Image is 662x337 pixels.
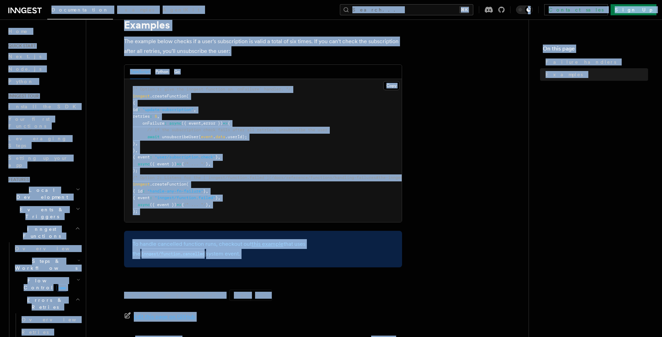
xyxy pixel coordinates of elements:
[223,121,228,126] span: =>
[155,155,215,159] span: "user/subscription.check"
[6,152,82,171] a: Setting up your app
[157,114,160,119] span: ,
[177,162,181,166] span: =>
[251,290,272,300] button: No
[135,141,138,146] span: ,
[6,25,82,38] a: Home
[169,121,181,126] span: async
[177,202,181,207] span: =>
[6,184,82,203] button: Local Development
[8,116,50,129] span: Your first Functions
[174,65,180,79] button: Go
[150,114,152,119] span: :
[6,75,82,88] a: Python
[15,246,87,251] span: Overview
[215,195,218,200] span: }
[133,94,150,99] span: inngest
[208,162,211,166] span: ,
[6,50,82,63] a: Next.js
[546,71,583,78] span: Examples
[8,66,41,72] span: Node.js
[147,189,203,194] span: "handle-any-fn-failure"
[12,258,77,272] span: Steps & Workflows
[181,121,201,126] span: ({ event
[12,294,82,313] button: Errors & Retries
[225,134,247,139] span: .userId);
[133,114,150,119] span: retries
[142,121,164,126] span: onFailure
[6,93,39,99] span: Inngest tour
[124,292,221,299] p: Was this page helpful?
[133,148,135,153] span: }
[142,189,145,194] span: :
[140,251,206,257] code: inngest/function.cancelled
[459,6,469,13] kbd: ⌘K
[56,284,68,292] span: new
[8,104,80,109] span: Install the SDK
[155,114,157,119] span: 5
[201,121,203,126] span: ,
[12,297,75,311] span: Errors & Retries
[133,175,617,180] span: /* Option 2: Listens for the [`inngest/function.failed`](/docs/reference/functions/handling-failu...
[124,37,402,56] p: The example below checks if a user's subscription is valid a total of six times. If you can't che...
[8,155,68,168] span: Setting up your app
[194,107,196,112] span: ,
[340,4,473,15] button: Search...⌘K
[133,107,138,112] span: id
[181,202,184,207] span: {
[113,2,158,19] a: Examples
[206,202,208,207] span: }
[138,107,140,112] span: :
[51,7,109,13] span: Documentation
[133,87,291,92] span: /* Option 1: give the inngest function an `onFailure` handler. */
[162,134,198,139] span: unsubscribeUser
[206,162,208,166] span: }
[230,290,251,300] button: Yes
[215,155,218,159] span: }
[206,189,208,194] span: ,
[163,7,199,13] span: AgentKit
[6,226,75,240] span: Inngest Functions
[208,202,211,207] span: ,
[133,141,135,146] span: }
[8,28,28,35] span: Home
[12,255,82,274] button: Steps & Workflows
[6,63,82,75] a: Node.js
[138,202,150,207] span: async
[228,121,230,126] span: {
[147,127,327,132] span: // if the subscription check fails after all retries, unsubscribe the user
[124,18,402,31] h1: Examples
[47,2,113,19] a: Documentation
[150,94,186,99] span: .createFunction
[133,168,138,173] span: );
[142,107,194,112] span: "update-subscription"
[164,121,167,126] span: :
[201,134,213,139] span: event
[133,189,142,194] span: { id
[516,6,533,14] button: Toggle dark mode
[218,155,220,159] span: ,
[198,134,201,139] span: (
[543,56,648,68] a: Failure handlers
[203,121,223,126] span: error })
[203,189,206,194] span: }
[546,58,616,65] span: Failure handlers
[133,182,150,187] span: inngest
[6,43,36,49] span: Quick start
[543,45,648,56] h4: On this page
[611,4,656,15] a: Sign Up
[150,162,177,166] span: ({ event })
[6,187,76,201] span: Local Development
[213,134,215,139] span: .
[155,65,169,79] button: Python
[150,202,177,207] span: ({ event })
[140,250,206,257] a: inngest/function.cancelled
[252,241,284,247] a: this example
[6,100,82,113] a: Install the SDK
[6,132,82,152] a: Leveraging Steps
[544,4,608,15] a: Contact sales
[218,195,220,200] span: ,
[147,134,160,139] span: await
[150,195,152,200] span: :
[383,81,400,90] button: Copy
